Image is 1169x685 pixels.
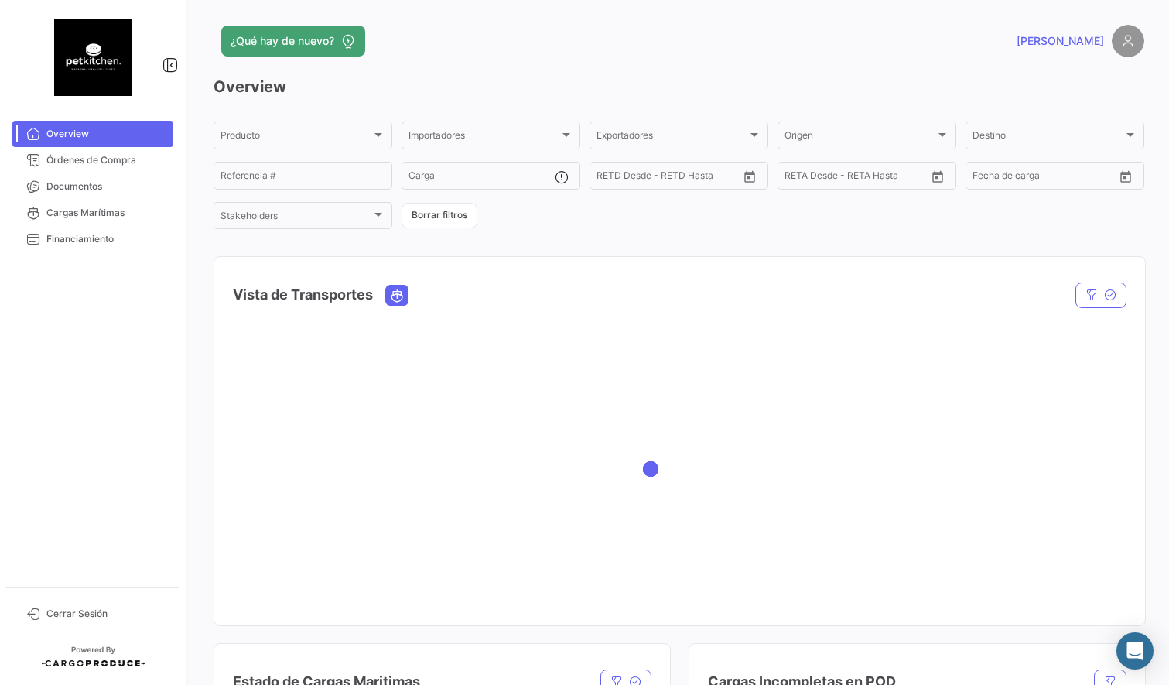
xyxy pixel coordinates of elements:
[402,203,477,228] button: Borrar filtros
[220,213,371,224] span: Stakeholders
[46,607,167,621] span: Cerrar Sesión
[46,153,167,167] span: Órdenes de Compra
[12,147,173,173] a: Órdenes de Compra
[12,200,173,226] a: Cargas Marítimas
[784,173,812,183] input: Desde
[46,232,167,246] span: Financiamiento
[12,173,173,200] a: Documentos
[926,165,949,188] button: Open calendar
[972,173,1000,183] input: Desde
[233,284,373,306] h4: Vista de Transportes
[46,206,167,220] span: Cargas Marítimas
[221,26,365,57] button: ¿Qué hay de nuevo?
[635,173,702,183] input: Hasta
[54,19,132,96] img: 54c7ca15-ec7a-4ae1-9078-87519ee09adb.png
[12,226,173,252] a: Financiamiento
[46,180,167,194] span: Documentos
[1011,173,1078,183] input: Hasta
[972,132,1123,143] span: Destino
[1114,165,1137,188] button: Open calendar
[220,132,371,143] span: Producto
[1116,632,1154,670] div: Abrir Intercom Messenger
[46,127,167,141] span: Overview
[1112,25,1144,57] img: placeholder-user.png
[823,173,890,183] input: Hasta
[214,76,1144,98] h3: Overview
[1017,33,1104,49] span: [PERSON_NAME]
[386,286,408,305] button: Ocean
[596,132,747,143] span: Exportadores
[408,132,559,143] span: Importadores
[12,121,173,147] a: Overview
[231,33,334,49] span: ¿Qué hay de nuevo?
[596,173,624,183] input: Desde
[738,165,761,188] button: Open calendar
[784,132,935,143] span: Origen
